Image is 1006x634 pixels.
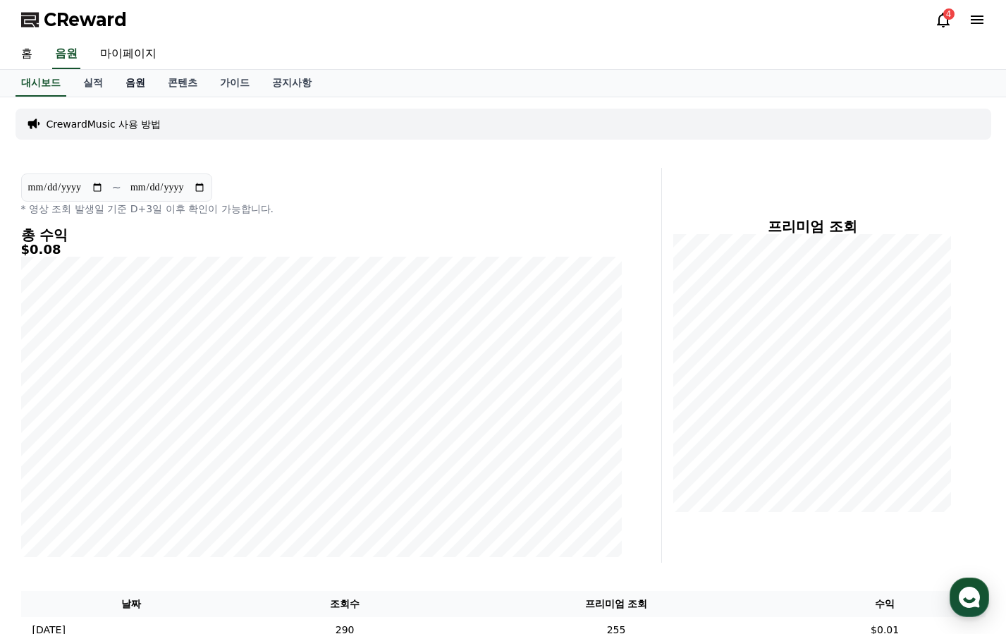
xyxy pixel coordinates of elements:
h4: 프리미엄 조회 [673,219,952,234]
a: 대시보드 [16,70,66,97]
h5: $0.08 [21,243,622,257]
span: 홈 [44,468,53,480]
a: 실적 [72,70,114,97]
th: 날짜 [21,591,242,617]
a: 설정 [182,447,271,482]
a: 마이페이지 [89,39,168,69]
th: 프리미엄 조회 [448,591,784,617]
a: CrewardMusic 사용 방법 [47,117,161,131]
a: 홈 [4,447,93,482]
span: 대화 [129,469,146,480]
a: 가이드 [209,70,261,97]
a: 대화 [93,447,182,482]
a: 공지사항 [261,70,323,97]
div: 4 [943,8,955,20]
h4: 총 수익 [21,227,622,243]
a: 4 [935,11,952,28]
a: 콘텐츠 [157,70,209,97]
span: 설정 [218,468,235,480]
a: 음원 [52,39,80,69]
p: ~ [112,179,121,196]
span: CReward [44,8,127,31]
a: 홈 [10,39,44,69]
p: * 영상 조회 발생일 기준 D+3일 이후 확인이 가능합니다. [21,202,622,216]
th: 조회수 [242,591,448,617]
a: 음원 [114,70,157,97]
a: CReward [21,8,127,31]
th: 수익 [785,591,986,617]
